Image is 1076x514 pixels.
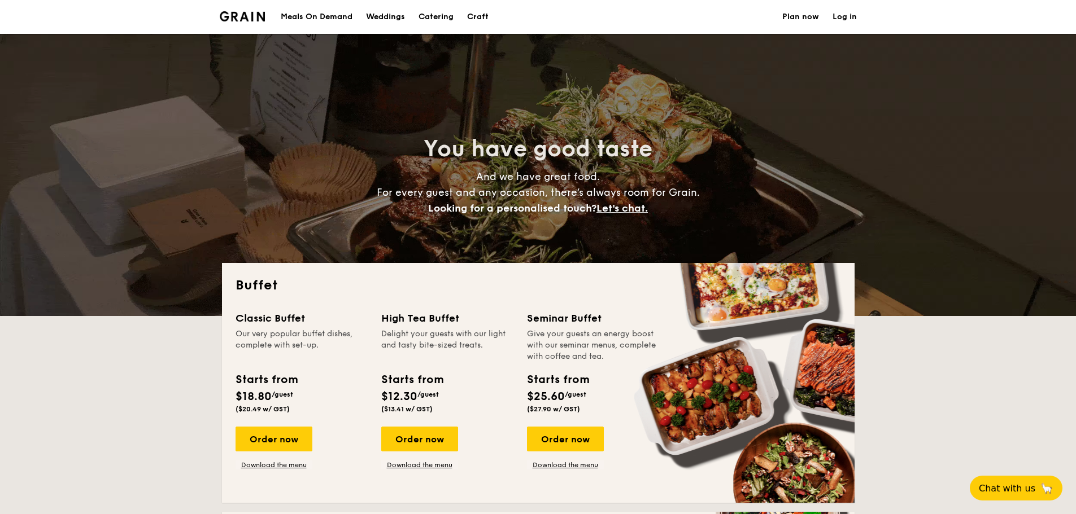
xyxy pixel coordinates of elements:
[527,310,659,326] div: Seminar Buffet
[236,371,297,388] div: Starts from
[272,390,293,398] span: /guest
[527,405,580,413] span: ($27.90 w/ GST)
[377,170,700,214] span: And we have great food. For every guest and any occasion, there’s always room for Grain.
[527,328,659,362] div: Give your guests an energy boost with our seminar menus, complete with coffee and tea.
[381,371,443,388] div: Starts from
[220,11,265,21] a: Logotype
[381,460,458,469] a: Download the menu
[236,328,368,362] div: Our very popular buffet dishes, complete with set-up.
[381,427,458,451] div: Order now
[424,135,652,162] span: You have good taste
[236,427,312,451] div: Order now
[381,328,513,362] div: Delight your guests with our light and tasty bite-sized treats.
[527,427,604,451] div: Order now
[236,276,841,295] h2: Buffet
[428,202,596,214] span: Looking for a personalised touch?
[527,460,604,469] a: Download the menu
[596,202,648,214] span: Let's chat.
[970,476,1062,500] button: Chat with us🦙
[236,310,368,326] div: Classic Buffet
[381,405,433,413] span: ($13.41 w/ GST)
[417,390,439,398] span: /guest
[527,390,565,403] span: $25.60
[236,390,272,403] span: $18.80
[236,405,290,413] span: ($20.49 w/ GST)
[220,11,265,21] img: Grain
[527,371,589,388] div: Starts from
[381,390,417,403] span: $12.30
[1040,482,1053,495] span: 🦙
[979,483,1035,494] span: Chat with us
[381,310,513,326] div: High Tea Buffet
[236,460,312,469] a: Download the menu
[565,390,586,398] span: /guest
